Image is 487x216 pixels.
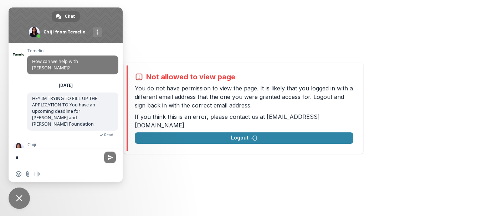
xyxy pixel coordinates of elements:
span: Send [104,152,116,163]
span: HEY IM TRYING TO FILL UP THE APPLICATION TO You have an upcoming deadline for [PERSON_NAME] and [... [32,95,97,127]
button: Logout [135,132,353,144]
span: Temelio [27,48,118,53]
span: Chiji [27,142,118,147]
a: [EMAIL_ADDRESS][DOMAIN_NAME] [135,113,320,129]
div: Close chat [9,188,30,209]
span: Send a file [25,171,31,177]
div: More channels [93,27,102,37]
span: Read [104,132,113,137]
p: If you think this is an error, please contact us at . [135,112,353,130]
h2: Not allowed to view page [146,73,235,81]
span: Chat [65,11,75,22]
div: Chat [52,11,80,22]
textarea: Compose your message... [16,154,100,161]
span: Insert an emoji [16,171,21,177]
span: Audio message [34,171,40,177]
div: [DATE] [59,83,73,88]
span: How can we help with [PERSON_NAME]? [32,58,78,71]
p: You do not have permission to view the page. It is likely that you logged in with a different ema... [135,84,353,110]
